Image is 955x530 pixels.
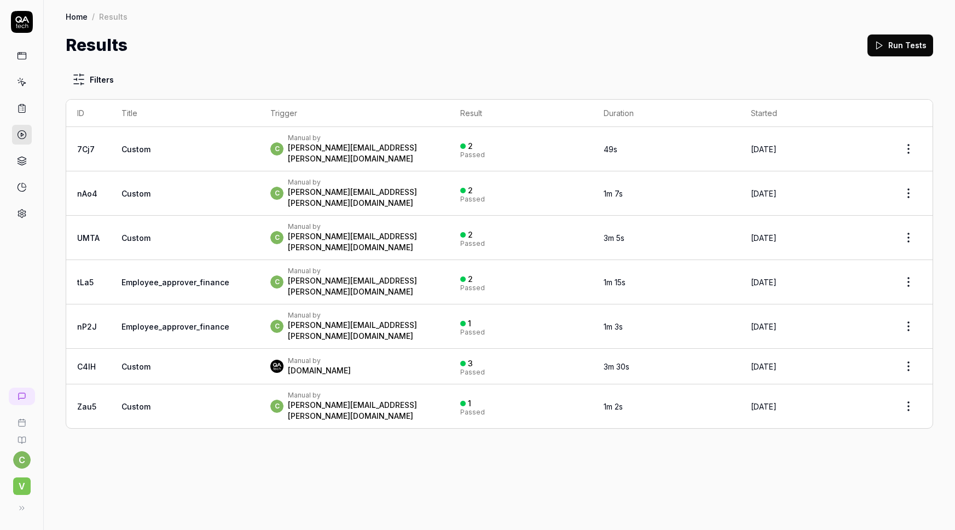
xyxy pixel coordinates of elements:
div: Manual by [288,134,438,142]
div: 1 [468,319,471,329]
button: V [4,469,39,497]
div: 2 [468,230,473,240]
span: c [270,142,283,155]
div: Manual by [288,178,438,187]
div: Manual by [288,356,351,365]
a: UMTA [77,233,100,243]
time: [DATE] [751,362,777,371]
time: [DATE] [751,189,777,198]
div: [DOMAIN_NAME] [288,365,351,376]
div: Manual by [288,222,438,231]
time: [DATE] [751,233,777,243]
time: 1m 15s [604,278,626,287]
div: 1 [468,399,471,408]
th: Result [449,100,593,127]
div: [PERSON_NAME][EMAIL_ADDRESS][PERSON_NAME][DOMAIN_NAME] [288,142,438,164]
time: 3m 5s [604,233,624,243]
div: Results [99,11,128,22]
a: nAo4 [77,189,97,198]
div: Passed [460,329,485,336]
span: c [270,400,283,413]
div: Passed [460,369,485,376]
a: Zau5 [77,402,96,411]
div: Passed [460,240,485,247]
time: 1m 7s [604,189,623,198]
div: 3 [468,359,473,368]
a: Documentation [4,427,39,445]
time: [DATE] [751,145,777,154]
th: Started [740,100,884,127]
div: [PERSON_NAME][EMAIL_ADDRESS][PERSON_NAME][DOMAIN_NAME] [288,231,438,253]
div: [PERSON_NAME][EMAIL_ADDRESS][PERSON_NAME][DOMAIN_NAME] [288,400,438,422]
span: Custom [121,402,151,411]
a: Book a call with us [4,410,39,427]
button: Filters [66,68,120,90]
div: Passed [460,285,485,291]
span: c [270,231,283,244]
a: C4lH [77,362,96,371]
a: Employee_approver_finance [121,322,229,331]
button: Run Tests [867,34,933,56]
time: 3m 30s [604,362,629,371]
span: c [270,187,283,200]
time: 1m 3s [604,322,623,331]
div: Manual by [288,267,438,275]
div: Manual by [288,391,438,400]
a: nP2J [77,322,97,331]
button: c [13,451,31,469]
a: tLa5 [77,278,94,287]
time: 49s [604,145,617,154]
span: Custom [121,362,151,371]
th: Trigger [259,100,449,127]
time: [DATE] [751,402,777,411]
a: New conversation [9,388,35,405]
div: [PERSON_NAME][EMAIL_ADDRESS][PERSON_NAME][DOMAIN_NAME] [288,187,438,209]
div: [PERSON_NAME][EMAIL_ADDRESS][PERSON_NAME][DOMAIN_NAME] [288,275,438,297]
th: Duration [593,100,740,127]
a: Home [66,11,88,22]
th: Title [111,100,259,127]
a: 7Cj7 [77,145,95,154]
div: Passed [460,152,485,158]
span: c [270,320,283,333]
span: V [13,477,31,495]
div: 2 [468,141,473,151]
div: [PERSON_NAME][EMAIL_ADDRESS][PERSON_NAME][DOMAIN_NAME] [288,320,438,342]
time: 1m 2s [604,402,623,411]
img: 7ccf6c19-61ad-4a6c-8811-018b02a1b829.jpg [270,360,283,373]
div: / [92,11,95,22]
div: 2 [468,186,473,195]
span: Custom [121,189,151,198]
div: Passed [460,409,485,416]
div: 2 [468,274,473,284]
time: [DATE] [751,278,777,287]
div: Manual by [288,311,438,320]
div: Passed [460,196,485,203]
time: [DATE] [751,322,777,331]
th: ID [66,100,111,127]
span: Custom [121,233,151,243]
span: Custom [121,145,151,154]
span: c [270,275,283,289]
a: Employee_approver_finance [121,278,229,287]
h1: Results [66,33,128,57]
